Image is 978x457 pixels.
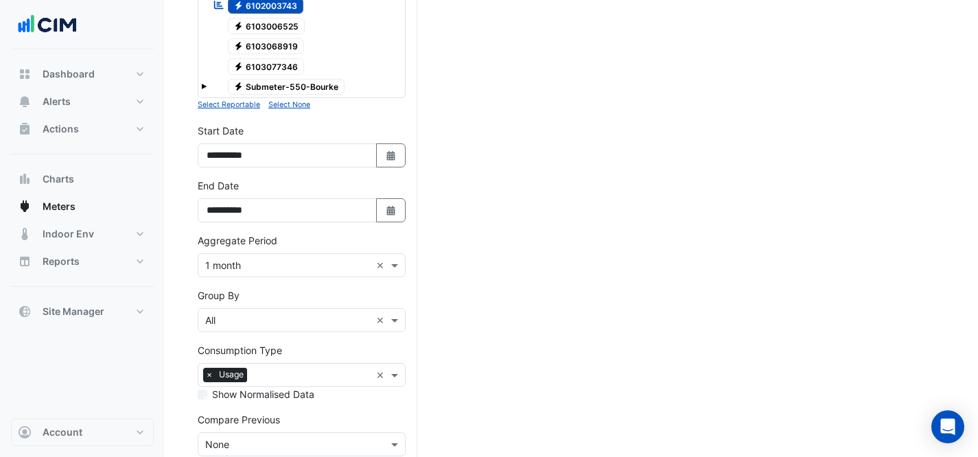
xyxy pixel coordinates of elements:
span: Indoor Env [43,227,94,241]
button: Site Manager [11,298,154,325]
span: Clear [376,368,388,382]
app-icon: Alerts [18,95,32,108]
img: Company Logo [16,11,78,38]
fa-icon: Electricity [233,82,244,92]
button: Indoor Env [11,220,154,248]
fa-icon: Electricity [233,61,244,71]
app-icon: Charts [18,172,32,186]
fa-icon: Select Date [385,204,397,216]
small: Select None [268,100,310,109]
span: Account [43,425,82,439]
span: Clear [376,258,388,272]
app-icon: Dashboard [18,67,32,81]
button: Actions [11,115,154,143]
span: Reports [43,255,80,268]
label: Compare Previous [198,412,280,427]
span: Charts [43,172,74,186]
span: Clear [376,313,388,327]
button: Select Reportable [198,98,260,110]
label: End Date [198,178,239,193]
button: Charts [11,165,154,193]
span: 6103006525 [228,18,305,34]
div: Open Intercom Messenger [931,410,964,443]
button: Select None [268,98,310,110]
span: Submeter-550-Bourke [228,79,345,95]
app-icon: Actions [18,122,32,136]
fa-icon: Electricity [233,41,244,51]
label: Aggregate Period [198,233,277,248]
fa-icon: Select Date [385,150,397,161]
span: Meters [43,200,75,213]
fa-icon: Electricity [233,1,244,11]
span: Site Manager [43,305,104,318]
span: × [203,368,216,382]
span: Alerts [43,95,71,108]
small: Select Reportable [198,100,260,109]
button: Dashboard [11,60,154,88]
span: Usage [216,368,247,382]
app-icon: Reports [18,255,32,268]
span: Dashboard [43,67,95,81]
button: Meters [11,193,154,220]
span: 6103068919 [228,38,305,55]
button: Alerts [11,88,154,115]
fa-icon: Electricity [233,21,244,31]
label: Start Date [198,124,244,138]
label: Show Normalised Data [212,387,314,401]
app-icon: Site Manager [18,305,32,318]
app-icon: Meters [18,200,32,213]
label: Group By [198,288,240,303]
button: Account [11,419,154,446]
label: Consumption Type [198,343,282,358]
span: Actions [43,122,79,136]
span: 6103077346 [228,58,305,75]
button: Reports [11,248,154,275]
app-icon: Indoor Env [18,227,32,241]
